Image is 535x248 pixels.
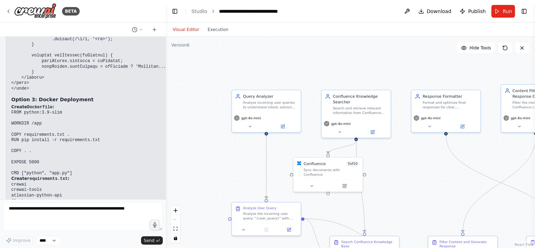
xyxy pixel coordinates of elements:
button: zoom out [171,215,180,224]
div: Analyze incoming user queries to understand intent, extract entities, and determine the best resp... [243,101,297,109]
div: Analyze User QueryAnalyze the incoming user query: "{user_query}" with conversation context: "{co... [231,202,302,236]
button: zoom in [171,206,180,215]
nav: breadcrumb [191,8,299,15]
div: Search and retrieve relevant information from Confluence knowledge base to answer user queries. F... [333,106,387,115]
div: Version 6 [171,42,190,48]
button: Show right sidebar [519,6,529,16]
button: Switch to previous chat [129,25,146,34]
button: Visual Editor [169,25,203,34]
button: Open in side panel [357,129,389,135]
span: gpt-4o-mini [421,116,441,120]
div: React Flow controls [171,206,180,243]
strong: Option 3: Docker Deployment [11,97,93,102]
span: Hide Tools [470,45,491,51]
div: Format and optimize final responses for clear, conversational delivery across multiple channels (... [423,101,477,109]
button: Publish [457,5,489,18]
button: Run [492,5,515,18]
div: Response FormatterFormat and optimize final responses for clear, conversational delivery across m... [411,90,481,133]
img: Logo [14,3,56,19]
div: Analyze the incoming user query: "{user_query}" with conversation context: "{conversation_history... [243,212,297,220]
div: Query AnalyzerAnalyze incoming user queries to understand intent, extract entities, and determine... [231,90,302,133]
button: Click to speak your automation idea [150,220,160,230]
div: ConfluenceConfluence5of10Sync documents with Confluence [293,157,363,192]
span: gpt-4o-mini [511,116,531,120]
button: Send [141,236,163,245]
code: Dockerfile [27,105,53,110]
strong: Create : [11,176,69,181]
div: Confluence Knowledge Searcher [333,93,387,105]
span: Run [503,8,512,15]
strong: Create : [11,104,54,109]
button: Open in side panel [329,183,360,189]
span: Publish [468,8,486,15]
button: No output available [255,226,278,233]
button: Start a new chat [149,25,160,34]
span: Improve [13,238,30,243]
div: Sync documents with Confluence [304,168,359,177]
button: Open in side panel [267,123,299,130]
button: Hide left sidebar [170,6,180,16]
div: Query Analyzer [243,93,297,99]
span: gpt-4o-mini [242,116,261,120]
button: Open in side panel [279,226,299,233]
g: Edge from d6b5e4b6-79c7-441e-8bea-089f77419482 to 9413db16-48a7-4e08-9a1d-65085b2fea0d [353,141,367,232]
span: Number of enabled actions [346,161,359,167]
code: crewai crewai-tools atlassian-python-api flask flask-cors python-dotenv openai [11,182,62,220]
g: Edge from d6b5e4b6-79c7-441e-8bea-089f77419482 to 4343d860-7711-45a6-8029-994397efbeab [326,141,359,154]
button: Execution [203,25,233,34]
div: Confluence [304,161,326,167]
div: BETA [62,7,80,16]
button: toggle interactivity [171,234,180,243]
button: fit view [171,224,180,234]
button: Open in side panel [447,123,479,130]
a: Studio [191,8,207,14]
div: Analyze User Query [243,206,276,211]
g: Edge from 2ef453b2-1bbe-44d9-a550-1b1cfe4627bb to fdb885a7-5830-428e-ba69-9aedd8c17a5a [264,135,269,199]
a: React Flow attribution [515,243,534,247]
button: Hide Tools [457,42,496,54]
button: Download [416,5,455,18]
img: Confluence [297,161,302,166]
code: requirements.txt [27,176,68,181]
div: Confluence Knowledge SearcherSearch and retrieve relevant information from Confluence knowledge b... [321,90,391,138]
span: Download [427,8,452,15]
code: FROM python:3.9-slim WORKDIR /app COPY requirements.txt . RUN pip install -r requirements.txt COP... [11,110,100,176]
button: Improve [3,236,34,245]
span: gpt-4o-mini [331,121,351,126]
div: Response Formatter [423,93,477,99]
span: Send [144,238,154,243]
